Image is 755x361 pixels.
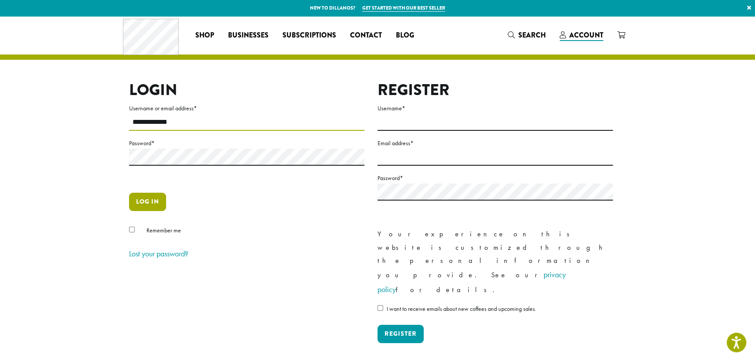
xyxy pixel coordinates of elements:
p: Your experience on this website is customized through the personal information you provide. See o... [377,228,613,296]
span: Shop [195,30,214,41]
a: Shop [188,28,221,42]
input: I want to receive emails about new coffees and upcoming sales. [377,305,383,311]
label: Username or email address [129,103,364,114]
h2: Register [377,81,613,99]
label: Username [377,103,613,114]
a: Search [501,28,553,42]
button: Log in [129,193,166,211]
span: Account [569,30,603,40]
span: Blog [396,30,414,41]
a: Lost your password? [129,249,188,259]
span: Subscriptions [282,30,336,41]
span: Remember me [146,226,181,234]
a: Get started with our best seller [362,4,445,12]
label: Password [129,138,364,149]
a: privacy policy [377,269,566,294]
span: I want to receive emails about new coffees and upcoming sales. [387,305,536,313]
span: Businesses [228,30,269,41]
button: Register [377,325,424,343]
span: Contact [350,30,382,41]
h2: Login [129,81,364,99]
span: Search [518,30,546,40]
label: Email address [377,138,613,149]
label: Password [377,173,613,184]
